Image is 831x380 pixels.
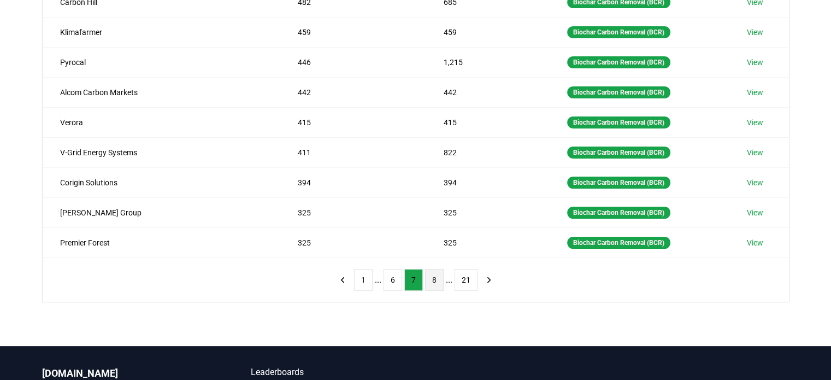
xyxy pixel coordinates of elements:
[567,177,670,189] div: Biochar Carbon Removal (BCR)
[43,47,281,77] td: Pyrocal
[426,167,550,197] td: 394
[747,117,763,128] a: View
[43,17,281,47] td: Klimafarmer
[426,227,550,258] td: 325
[567,237,670,249] div: Biochar Carbon Removal (BCR)
[446,273,452,287] li: ...
[280,227,426,258] td: 325
[426,47,550,77] td: 1,215
[43,167,281,197] td: Corigin Solutions
[426,107,550,137] td: 415
[333,269,352,291] button: previous page
[280,137,426,167] td: 411
[567,56,670,68] div: Biochar Carbon Removal (BCR)
[747,207,763,218] a: View
[43,137,281,167] td: V-Grid Energy Systems
[567,147,670,159] div: Biochar Carbon Removal (BCR)
[747,27,763,38] a: View
[375,273,381,287] li: ...
[384,269,402,291] button: 6
[354,269,373,291] button: 1
[426,17,550,47] td: 459
[280,17,426,47] td: 459
[280,107,426,137] td: 415
[426,77,550,107] td: 442
[426,197,550,227] td: 325
[280,197,426,227] td: 325
[426,137,550,167] td: 822
[251,366,416,379] a: Leaderboards
[747,87,763,98] a: View
[43,227,281,258] td: Premier Forest
[747,57,763,68] a: View
[43,197,281,227] td: [PERSON_NAME] Group
[455,269,478,291] button: 21
[43,107,281,137] td: Verora
[567,207,670,219] div: Biochar Carbon Removal (BCR)
[280,167,426,197] td: 394
[567,86,670,98] div: Biochar Carbon Removal (BCR)
[280,47,426,77] td: 446
[747,237,763,248] a: View
[747,177,763,188] a: View
[404,269,423,291] button: 7
[567,116,670,128] div: Biochar Carbon Removal (BCR)
[425,269,444,291] button: 8
[480,269,498,291] button: next page
[280,77,426,107] td: 442
[43,77,281,107] td: Alcom Carbon Markets
[747,147,763,158] a: View
[567,26,670,38] div: Biochar Carbon Removal (BCR)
